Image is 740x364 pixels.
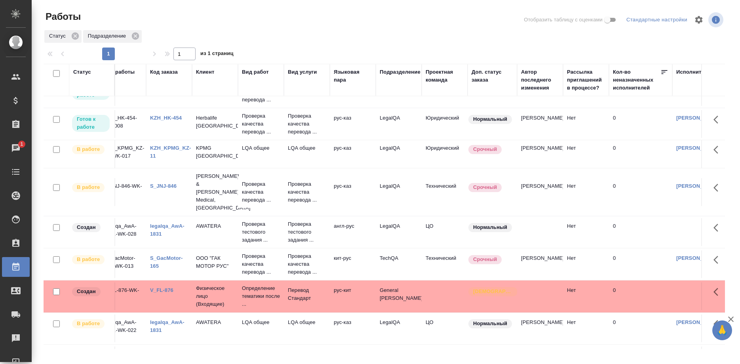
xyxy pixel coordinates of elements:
[422,218,468,246] td: ЦО
[709,178,728,197] button: Здесь прячутся важные кнопки
[715,322,729,339] span: 🙏
[517,314,563,342] td: [PERSON_NAME]
[288,286,326,302] p: Перевод Стандарт
[472,68,513,84] div: Доп. статус заказа
[196,318,234,326] p: AWATERA
[521,68,559,92] div: Автор последнего изменения
[196,68,214,76] div: Клиент
[150,115,182,121] a: KZH_HK-454
[150,145,191,159] a: KZH_KPMG_KZ-11
[676,319,720,325] a: [PERSON_NAME]
[473,255,497,263] p: Срочный
[676,145,720,151] a: [PERSON_NAME]
[609,178,672,206] td: 0
[609,110,672,138] td: 0
[330,250,376,278] td: кит-рус
[712,320,732,340] button: 🙏
[376,250,422,278] td: TechQA
[71,114,110,133] div: Исполнитель может приступить к работе
[71,222,110,233] div: Заказ еще не согласован с клиентом, искать исполнителей рано
[196,144,234,160] p: KPMG [GEOGRAPHIC_DATA]
[242,144,280,152] p: LQA общее
[676,255,720,261] a: [PERSON_NAME]
[473,145,497,153] p: Срочный
[330,314,376,342] td: рус-каз
[242,112,280,136] p: Проверка качества перевода ...
[73,68,91,76] div: Статус
[563,282,609,310] td: Нет
[150,68,178,76] div: Код заказа
[517,250,563,278] td: [PERSON_NAME]
[473,223,507,231] p: Нормальный
[196,114,234,130] p: Herbalife [GEOGRAPHIC_DATA]
[609,282,672,310] td: 0
[288,220,326,244] p: Проверка тестового задания ...
[330,110,376,138] td: рус-каз
[563,110,609,138] td: Нет
[567,68,605,92] div: Рассылка приглашений в процессе?
[709,282,728,301] button: Здесь прячутся важные кнопки
[330,140,376,168] td: рус-каз
[242,68,269,76] div: Вид работ
[77,183,100,191] p: В работе
[77,223,96,231] p: Создан
[83,30,142,43] div: Подразделение
[422,140,468,168] td: Юридический
[196,172,234,212] p: [PERSON_NAME] & [PERSON_NAME] Medical, [GEOGRAPHIC_DATA]
[77,145,100,153] p: В работе
[422,110,468,138] td: Юридический
[376,178,422,206] td: LegalQA
[563,218,609,246] td: Нет
[376,314,422,342] td: LegalQA
[613,68,660,92] div: Кол-во неназначенных исполнителей
[196,284,234,308] p: Физическое лицо (Входящие)
[288,318,326,326] p: LQA общее
[150,255,183,269] a: S_GacMotor-165
[77,288,96,295] p: Создан
[709,140,728,159] button: Здесь прячутся важные кнопки
[609,140,672,168] td: 0
[71,318,110,329] div: Исполнитель выполняет работу
[563,314,609,342] td: Нет
[44,10,81,23] span: Работы
[709,110,728,129] button: Здесь прячутся важные кнопки
[709,250,728,269] button: Здесь прячутся важные кнопки
[242,180,280,204] p: Проверка качества перевода ...
[689,10,708,29] span: Настроить таблицу
[330,282,376,310] td: рус-кит
[77,255,100,263] p: В работе
[2,138,30,158] a: 1
[100,218,146,246] td: legalqa_AwA-1831-WK-028
[242,318,280,326] p: LQA общее
[71,182,110,193] div: Исполнитель выполняет работу
[330,218,376,246] td: англ-рус
[100,282,146,310] td: V_FL-876-WK-008
[422,314,468,342] td: ЦО
[563,250,609,278] td: Нет
[426,68,464,84] div: Проектная команда
[473,288,513,295] p: [DEMOGRAPHIC_DATA]
[196,222,234,230] p: AWATERA
[376,282,422,310] td: General [PERSON_NAME]
[15,140,28,148] span: 1
[71,254,110,265] div: Исполнитель выполняет работу
[676,183,720,189] a: [PERSON_NAME]
[609,314,672,342] td: 0
[288,252,326,276] p: Проверка качества перевода ...
[676,115,720,121] a: [PERSON_NAME]
[376,218,422,246] td: LegalQA
[100,178,146,206] td: S_JNJ-846-WK-011
[242,220,280,244] p: Проверка тестового задания ...
[71,286,110,297] div: Заказ еще не согласован с клиентом, искать исполнителей рано
[100,110,146,138] td: KZH_HK-454-WK-008
[563,140,609,168] td: Нет
[376,140,422,168] td: LegalQA
[77,320,100,328] p: В работе
[563,178,609,206] td: Нет
[422,178,468,206] td: Технический
[524,16,603,24] span: Отобразить таблицу с оценками
[708,12,725,27] span: Посмотреть информацию
[473,320,507,328] p: Нормальный
[288,180,326,204] p: Проверка качества перевода ...
[288,112,326,136] p: Проверка качества перевода ...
